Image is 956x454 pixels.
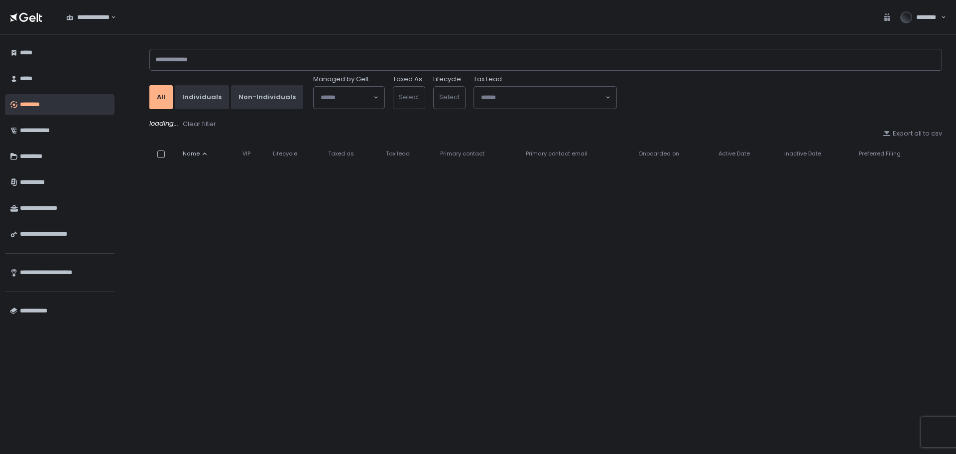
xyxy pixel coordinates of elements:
[313,75,369,84] span: Managed by Gelt
[439,92,460,102] span: Select
[399,92,419,102] span: Select
[239,93,296,102] div: Non-Individuals
[182,93,222,102] div: Individuals
[242,150,250,157] span: VIP
[638,150,679,157] span: Onboarded on
[157,93,165,102] div: All
[328,150,354,157] span: Taxed as
[175,85,229,109] button: Individuals
[60,7,116,28] div: Search for option
[474,75,502,84] span: Tax Lead
[183,120,216,129] div: Clear filter
[149,85,173,109] button: All
[386,150,410,157] span: Tax lead
[273,150,297,157] span: Lifecycle
[859,150,901,157] span: Preferred Filing
[393,75,422,84] label: Taxed As
[321,93,372,103] input: Search for option
[474,87,616,109] div: Search for option
[183,150,200,157] span: Name
[231,85,303,109] button: Non-Individuals
[883,129,942,138] button: Export all to csv
[314,87,384,109] div: Search for option
[433,75,461,84] label: Lifecycle
[718,150,750,157] span: Active Date
[440,150,484,157] span: Primary contact
[784,150,821,157] span: Inactive Date
[526,150,588,157] span: Primary contact email
[149,119,942,129] div: loading...
[182,119,217,129] button: Clear filter
[481,93,604,103] input: Search for option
